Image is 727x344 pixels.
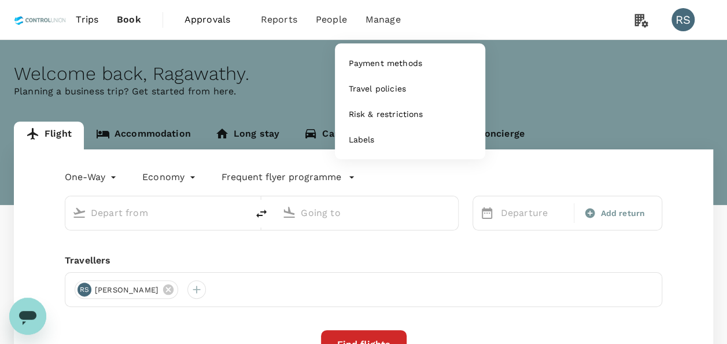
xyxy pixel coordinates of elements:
p: Frequent flyer programme [222,170,341,184]
input: Going to [301,204,433,222]
a: Accommodation [84,122,203,149]
span: Trips [76,13,98,27]
a: Labels [342,127,478,152]
a: Car rental [291,122,381,149]
span: Manage [366,13,401,27]
div: RS [671,8,695,31]
a: Concierge [447,122,536,149]
span: Add return [600,207,645,219]
span: Travel policies [349,83,406,94]
button: Open [239,211,242,214]
button: delete [248,200,275,228]
span: Payment methods [349,57,422,69]
button: Frequent flyer programme [222,170,355,184]
a: Long stay [203,122,291,149]
a: Flight [14,122,84,149]
span: Labels [349,134,375,145]
div: Welcome back , Ragawathy . [14,63,713,85]
span: Book [117,13,141,27]
p: Departure [501,206,567,220]
img: Control Union Malaysia Sdn. Bhd. [14,7,67,32]
div: One-Way [65,168,119,186]
span: Risk & restrictions [349,108,423,120]
div: RS[PERSON_NAME] [75,280,178,299]
span: [PERSON_NAME] [88,284,165,296]
div: Economy [142,168,198,186]
a: Risk & restrictions [342,101,478,127]
div: RS [78,283,91,297]
a: Travel policies [342,76,478,101]
a: Payment methods [342,50,478,76]
div: Travellers [65,254,662,268]
span: Reports [261,13,297,27]
span: People [316,13,347,27]
button: Open [450,211,452,214]
span: Approvals [184,13,242,27]
iframe: Button to launch messaging window [9,298,46,335]
p: Planning a business trip? Get started from here. [14,85,713,98]
input: Depart from [91,204,223,222]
